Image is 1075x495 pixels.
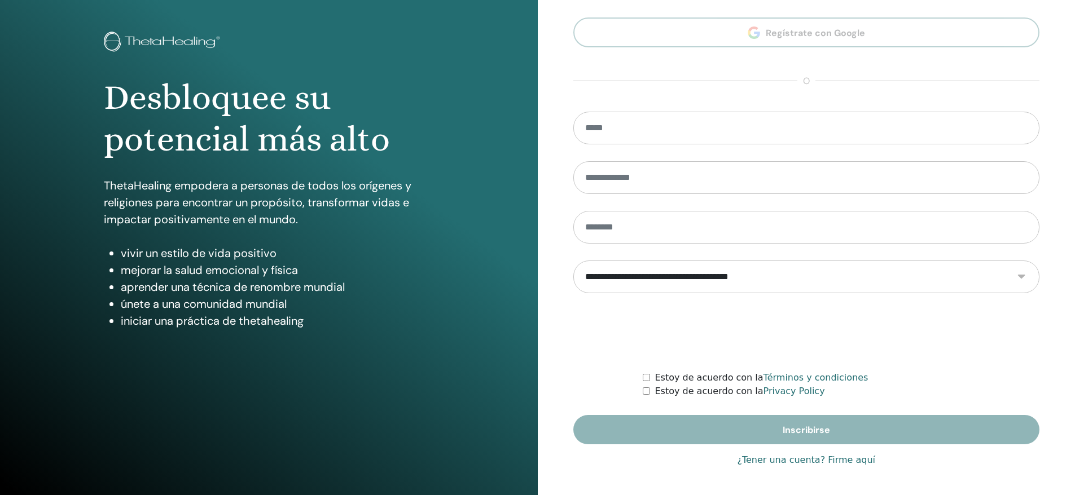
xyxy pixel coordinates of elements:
[121,262,434,279] li: mejorar la salud emocional y física
[797,74,815,88] span: o
[104,177,434,228] p: ThetaHealing empodera a personas de todos los orígenes y religiones para encontrar un propósito, ...
[764,386,825,396] a: Privacy Policy
[737,453,875,467] a: ¿Tener una cuenta? Firme aquí
[655,384,824,398] label: Estoy de acuerdo con la
[721,310,892,354] iframe: reCAPTCHA
[655,371,868,384] label: Estoy de acuerdo con la
[121,245,434,262] li: vivir un estilo de vida positivo
[104,77,434,161] h1: Desbloquee su potencial más alto
[764,372,868,383] a: Términos y condiciones
[121,279,434,295] li: aprender una técnica de renombre mundial
[121,312,434,329] li: iniciar una práctica de thetahealing
[121,295,434,312] li: únete a una comunidad mundial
